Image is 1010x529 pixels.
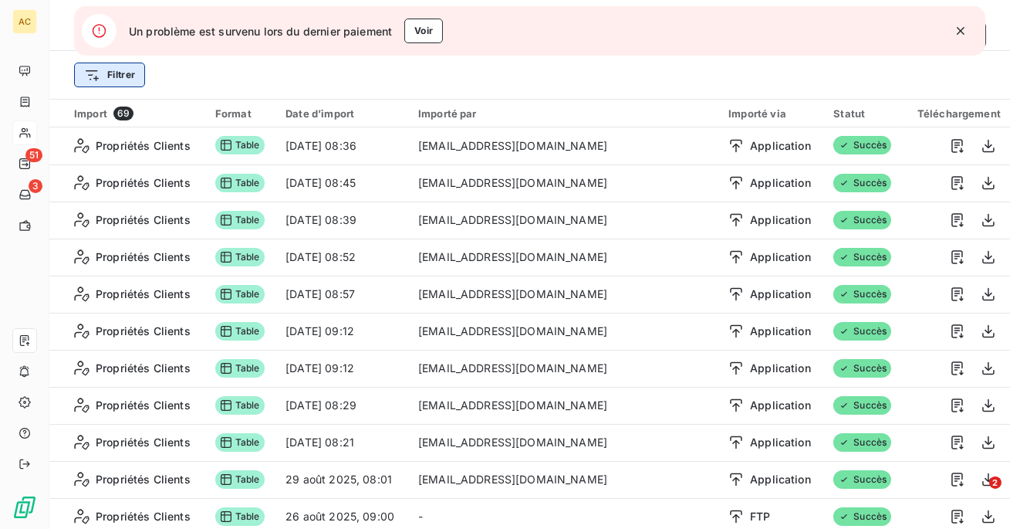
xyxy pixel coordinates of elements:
span: Table [215,507,265,526]
td: 29 août 2025, 08:01 [276,461,409,498]
span: Application [750,398,811,413]
iframe: Intercom live chat [958,476,995,514]
td: [EMAIL_ADDRESS][DOMAIN_NAME] [409,387,719,424]
span: Propriétés Clients [96,398,191,413]
td: [EMAIL_ADDRESS][DOMAIN_NAME] [409,239,719,276]
div: Importé par [418,107,710,120]
div: AC [12,9,37,34]
span: Table [215,359,265,378]
span: Propriétés Clients [96,138,191,154]
div: Importé via [728,107,815,120]
td: [DATE] 08:29 [276,387,409,424]
span: Propriétés Clients [96,212,191,228]
td: [DATE] 09:12 [276,350,409,387]
span: Application [750,138,811,154]
img: Logo LeanPay [12,495,37,520]
td: [DATE] 08:57 [276,276,409,313]
span: Propriétés Clients [96,435,191,450]
span: Table [215,433,265,452]
span: Application [750,212,811,228]
td: [EMAIL_ADDRESS][DOMAIN_NAME] [409,313,719,350]
span: Application [750,361,811,376]
div: Téléchargement [913,107,1001,120]
span: Succès [833,433,891,452]
td: [DATE] 08:45 [276,164,409,202]
span: Application [750,435,811,450]
span: Propriétés Clients [96,361,191,376]
div: Statut [833,107,894,120]
span: Propriétés Clients [96,175,191,191]
span: Table [215,211,265,229]
span: Table [215,174,265,192]
td: [EMAIL_ADDRESS][DOMAIN_NAME] [409,350,719,387]
td: [EMAIL_ADDRESS][DOMAIN_NAME] [409,276,719,313]
span: Propriétés Clients [96,324,191,339]
span: Succès [833,507,891,526]
span: Un problème est survenu lors du dernier paiement [129,23,392,39]
span: Table [215,136,265,154]
span: Succès [833,359,891,378]
span: Propriétés Clients [96,249,191,265]
span: Application [750,287,811,302]
td: [EMAIL_ADDRESS][DOMAIN_NAME] [409,461,719,498]
span: 51 [25,148,42,162]
td: [EMAIL_ADDRESS][DOMAIN_NAME] [409,202,719,239]
span: 69 [113,107,133,120]
span: Succès [833,136,891,154]
td: [DATE] 08:36 [276,127,409,164]
span: Table [215,248,265,266]
td: [DATE] 08:52 [276,239,409,276]
span: Application [750,175,811,191]
span: Table [215,396,265,415]
span: Table [215,285,265,303]
span: Succès [833,211,891,229]
button: Filtrer [74,63,145,87]
td: [DATE] 08:39 [276,202,409,239]
td: [EMAIL_ADDRESS][DOMAIN_NAME] [409,424,719,461]
td: [DATE] 09:12 [276,313,409,350]
span: FTP [750,509,770,524]
span: Table [215,470,265,489]
span: Propriétés Clients [96,287,191,302]
td: [EMAIL_ADDRESS][DOMAIN_NAME] [409,164,719,202]
span: Application [750,249,811,265]
div: Format [215,107,267,120]
span: Application [750,324,811,339]
span: Succès [833,396,891,415]
span: Succès [833,248,891,266]
td: [DATE] 08:21 [276,424,409,461]
span: 3 [29,179,42,193]
span: 2 [989,476,1002,489]
span: Application [750,472,811,487]
span: Succès [833,174,891,192]
span: Propriétés Clients [96,472,191,487]
div: Date d’import [285,107,400,120]
span: Propriétés Clients [96,509,191,524]
span: Succès [833,322,891,341]
span: Table [215,322,265,341]
div: Import [74,107,197,120]
td: [EMAIL_ADDRESS][DOMAIN_NAME] [409,127,719,164]
span: Succès [833,470,891,489]
button: Voir [404,19,443,43]
span: Succès [833,285,891,303]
